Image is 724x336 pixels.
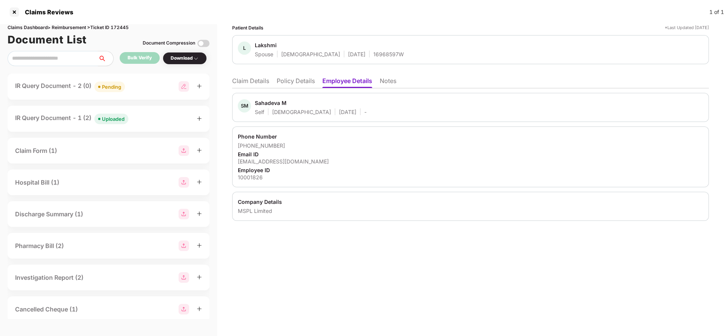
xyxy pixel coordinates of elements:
div: IR Query Document - 2 (0) [15,81,125,92]
img: svg+xml;base64,PHN2ZyBpZD0iR3JvdXBfMjg4MTMiIGRhdGEtbmFtZT0iR3JvdXAgMjg4MTMiIHhtbG5zPSJodHRwOi8vd3... [179,145,189,156]
div: Download [171,55,199,62]
div: Sahadeva M [255,99,287,106]
div: [DATE] [339,108,356,116]
div: Uploaded [102,115,125,123]
div: 10001826 [238,174,703,181]
div: Spouse [255,51,273,58]
button: search [98,51,114,66]
div: Phone Number [238,133,703,140]
span: plus [197,306,202,311]
div: Lakshmi [255,42,277,49]
li: Policy Details [277,77,315,88]
span: plus [197,179,202,185]
div: 1 of 1 [709,8,724,16]
div: Claim Form (1) [15,146,57,156]
img: svg+xml;base64,PHN2ZyBpZD0iR3JvdXBfMjg4MTMiIGRhdGEtbmFtZT0iR3JvdXAgMjg4MTMiIHhtbG5zPSJodHRwOi8vd3... [179,272,189,283]
div: IR Query Document - 1 (2) [15,113,128,124]
div: 16968597W [373,51,404,58]
span: search [98,55,113,62]
span: plus [197,274,202,280]
div: Discharge Summary (1) [15,210,83,219]
div: [EMAIL_ADDRESS][DOMAIN_NAME] [238,158,703,165]
img: svg+xml;base64,PHN2ZyBpZD0iR3JvdXBfMjg4MTMiIGRhdGEtbmFtZT0iR3JvdXAgMjg4MTMiIHhtbG5zPSJodHRwOi8vd3... [179,240,189,251]
div: Company Details [238,198,703,205]
div: [DEMOGRAPHIC_DATA] [281,51,340,58]
div: Claims Dashboard > Reimbursement > Ticket ID 172445 [8,24,209,31]
img: svg+xml;base64,PHN2ZyBpZD0iVG9nZ2xlLTMyeDMyIiB4bWxucz0iaHR0cDovL3d3dy53My5vcmcvMjAwMC9zdmciIHdpZH... [197,37,209,49]
div: MSPL Limited [238,207,703,214]
div: [DEMOGRAPHIC_DATA] [272,108,331,116]
div: [PHONE_NUMBER] [238,142,703,149]
div: Pending [102,83,121,91]
li: Employee Details [322,77,372,88]
img: svg+xml;base64,PHN2ZyBpZD0iRHJvcGRvd24tMzJ4MzIiIHhtbG5zPSJodHRwOi8vd3d3LnczLm9yZy8yMDAwL3N2ZyIgd2... [193,55,199,62]
div: [DATE] [348,51,365,58]
div: Pharmacy Bill (2) [15,241,64,251]
div: *Last Updated [DATE] [665,24,709,31]
div: Claims Reviews [20,8,73,16]
span: plus [197,148,202,153]
li: Claim Details [232,77,269,88]
div: Document Compression [143,40,195,47]
div: SM [238,99,251,113]
img: svg+xml;base64,PHN2ZyBpZD0iR3JvdXBfMjg4MTMiIGRhdGEtbmFtZT0iR3JvdXAgMjg4MTMiIHhtbG5zPSJodHRwOi8vd3... [179,177,189,188]
div: Self [255,108,264,116]
span: plus [197,83,202,89]
div: Investigation Report (2) [15,273,83,282]
div: Employee ID [238,166,703,174]
div: L [238,42,251,55]
h1: Document List [8,31,87,48]
div: Hospital Bill (1) [15,178,59,187]
img: svg+xml;base64,PHN2ZyB3aWR0aD0iMjgiIGhlaWdodD0iMjgiIHZpZXdCb3g9IjAgMCAyOCAyOCIgZmlsbD0ibm9uZSIgeG... [179,81,189,92]
span: plus [197,116,202,121]
img: svg+xml;base64,PHN2ZyBpZD0iR3JvdXBfMjg4MTMiIGRhdGEtbmFtZT0iR3JvdXAgMjg4MTMiIHhtbG5zPSJodHRwOi8vd3... [179,209,189,219]
div: Cancelled Cheque (1) [15,305,78,314]
li: Notes [380,77,396,88]
div: Email ID [238,151,703,158]
div: Patient Details [232,24,263,31]
span: plus [197,243,202,248]
div: - [364,108,367,116]
span: plus [197,211,202,216]
div: Bulk Verify [128,54,152,62]
img: svg+xml;base64,PHN2ZyBpZD0iR3JvdXBfMjg4MTMiIGRhdGEtbmFtZT0iR3JvdXAgMjg4MTMiIHhtbG5zPSJodHRwOi8vd3... [179,304,189,314]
